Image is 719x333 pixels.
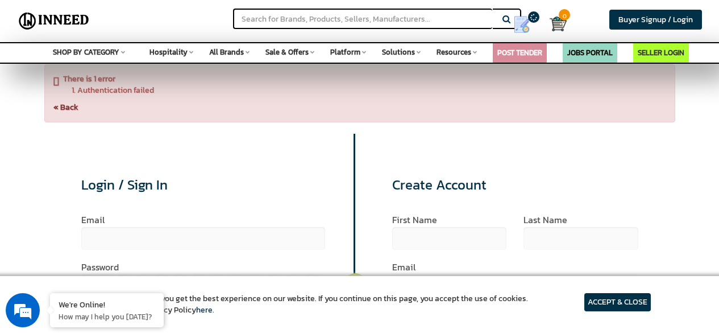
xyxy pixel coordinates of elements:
[59,311,155,322] p: How may I help you today?
[77,85,666,96] li: Authentication failed
[437,47,471,57] span: Resources
[559,9,570,20] span: 0
[382,47,415,57] span: Solutions
[53,47,119,57] span: SHOP BY CATEGORY
[567,47,613,58] a: JOBS PORTAL
[233,9,492,29] input: Search for Brands, Products, Sellers, Manufacturers...
[523,215,638,224] label: last name
[497,47,542,58] a: POST TENDER
[618,14,693,26] span: Buyer Signup / Login
[550,11,557,36] a: Cart 0
[513,16,530,33] img: Show My Quotes
[81,215,326,224] label: Email
[68,293,528,316] article: We use cookies to ensure you get the best experience on our website. If you continue on this page...
[392,178,638,192] h2: Create Account
[265,47,309,57] span: Sale & Offers
[392,215,506,224] label: first name
[81,178,326,192] h2: Login / Sign In
[344,273,367,296] div: OR
[609,10,702,30] a: Buyer Signup / Login
[330,47,360,57] span: Platform
[209,47,244,57] span: All Brands
[502,11,549,38] a: my Quotes
[149,47,188,57] span: Hospitality
[196,304,213,316] a: here
[53,101,78,113] a: « Back
[59,299,155,310] div: We're Online!
[53,73,666,85] p: There is 1 error
[638,47,684,58] a: SELLER LOGIN
[15,7,93,35] img: Inneed.Market
[81,262,326,272] label: Password
[584,293,651,311] article: ACCEPT & CLOSE
[392,262,638,272] label: Email
[550,15,567,32] img: Cart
